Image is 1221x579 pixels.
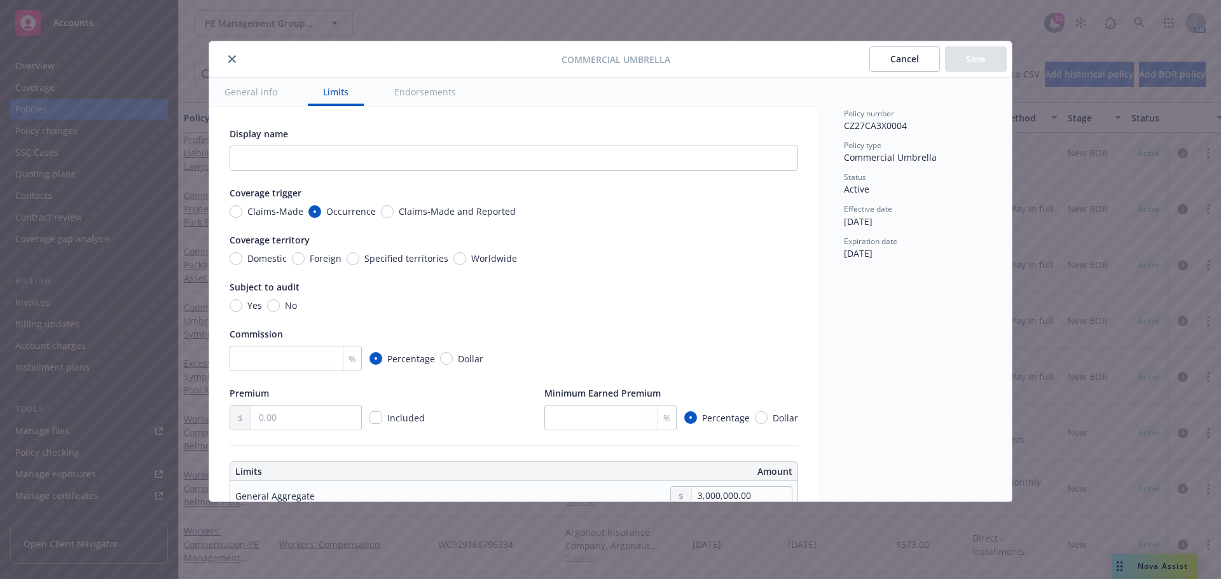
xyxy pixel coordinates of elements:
[663,411,671,425] span: %
[230,252,242,265] input: Domestic
[387,412,425,424] span: Included
[844,215,873,228] span: [DATE]
[544,387,661,399] span: Minimum Earned Premium
[458,352,483,365] span: Dollar
[520,462,797,481] th: Amount
[230,234,310,246] span: Coverage territory
[702,411,750,425] span: Percentage
[230,462,457,481] th: Limits
[247,205,303,218] span: Claims-Made
[692,487,792,505] input: 0.00
[230,128,288,140] span: Display name
[471,252,517,265] span: Worldwide
[326,205,376,218] span: Occurrence
[285,299,297,312] span: No
[251,405,361,430] input: 0.00
[230,187,301,199] span: Coverage trigger
[369,352,382,365] input: Percentage
[844,119,907,132] span: CZ27CA3X0004
[869,46,940,72] button: Cancel
[379,78,471,106] button: Endorsements
[562,53,670,66] span: Commercial Umbrella
[247,299,262,312] span: Yes
[310,252,341,265] span: Foreign
[755,411,768,424] input: Dollar
[844,151,937,163] span: Commercial Umbrella
[399,205,516,218] span: Claims-Made and Reported
[381,205,394,218] input: Claims-Made and Reported
[230,299,242,312] input: Yes
[230,205,242,218] input: Claims-Made
[684,411,697,424] input: Percentage
[844,203,892,214] span: Effective date
[235,489,315,503] div: General Aggregate
[844,108,894,119] span: Policy number
[844,183,869,195] span: Active
[267,299,280,312] input: No
[224,51,240,67] button: close
[844,236,897,247] span: Expiration date
[308,205,321,218] input: Occurrence
[247,252,287,265] span: Domestic
[230,387,269,399] span: Premium
[440,352,453,365] input: Dollar
[364,252,448,265] span: Specified territories
[292,252,305,265] input: Foreign
[844,247,873,259] span: [DATE]
[844,172,866,182] span: Status
[308,78,364,106] button: Limits
[453,252,466,265] input: Worldwide
[347,252,359,265] input: Specified territories
[230,281,300,293] span: Subject to audit
[348,352,356,365] span: %
[387,352,435,365] span: Percentage
[773,411,798,425] span: Dollar
[844,140,881,151] span: Policy type
[209,78,293,106] button: General info
[230,328,283,340] span: Commission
